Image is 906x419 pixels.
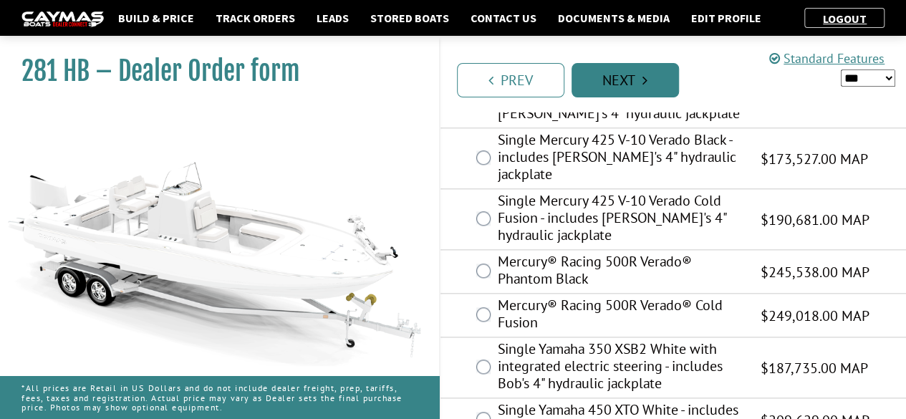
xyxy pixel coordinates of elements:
[498,253,743,291] label: Mercury® Racing 500R Verado® Phantom Black
[363,9,456,27] a: Stored Boats
[208,9,302,27] a: Track Orders
[769,50,885,67] a: Standard Features
[498,131,743,186] label: Single Mercury 425 V-10 Verado Black - includes [PERSON_NAME]'s 4" hydraulic jackplate
[761,209,869,231] span: $190,681.00 MAP
[463,9,544,27] a: Contact Us
[816,11,874,26] a: Logout
[21,376,418,419] p: *All prices are Retail in US Dollars and do not include dealer freight, prep, tariffs, fees, taxe...
[309,9,356,27] a: Leads
[684,9,768,27] a: Edit Profile
[498,192,743,247] label: Single Mercury 425 V-10 Verado Cold Fusion - includes [PERSON_NAME]'s 4" hydraulic jackplate
[551,9,677,27] a: Documents & Media
[572,63,679,97] a: Next
[111,9,201,27] a: Build & Price
[761,305,869,327] span: $249,018.00 MAP
[761,357,868,379] span: $187,735.00 MAP
[21,55,403,87] h1: 281 HB – Dealer Order form
[457,63,564,97] a: Prev
[498,297,743,334] label: Mercury® Racing 500R Verado® Cold Fusion
[498,340,743,395] label: Single Yamaha 350 XSB2 White with integrated electric steering - includes Bob's 4" hydraulic jack...
[761,261,869,283] span: $245,538.00 MAP
[761,148,868,170] span: $173,527.00 MAP
[21,11,104,27] img: caymas-dealer-connect-2ed40d3bc7270c1d8d7ffb4b79bf05adc795679939227970def78ec6f6c03838.gif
